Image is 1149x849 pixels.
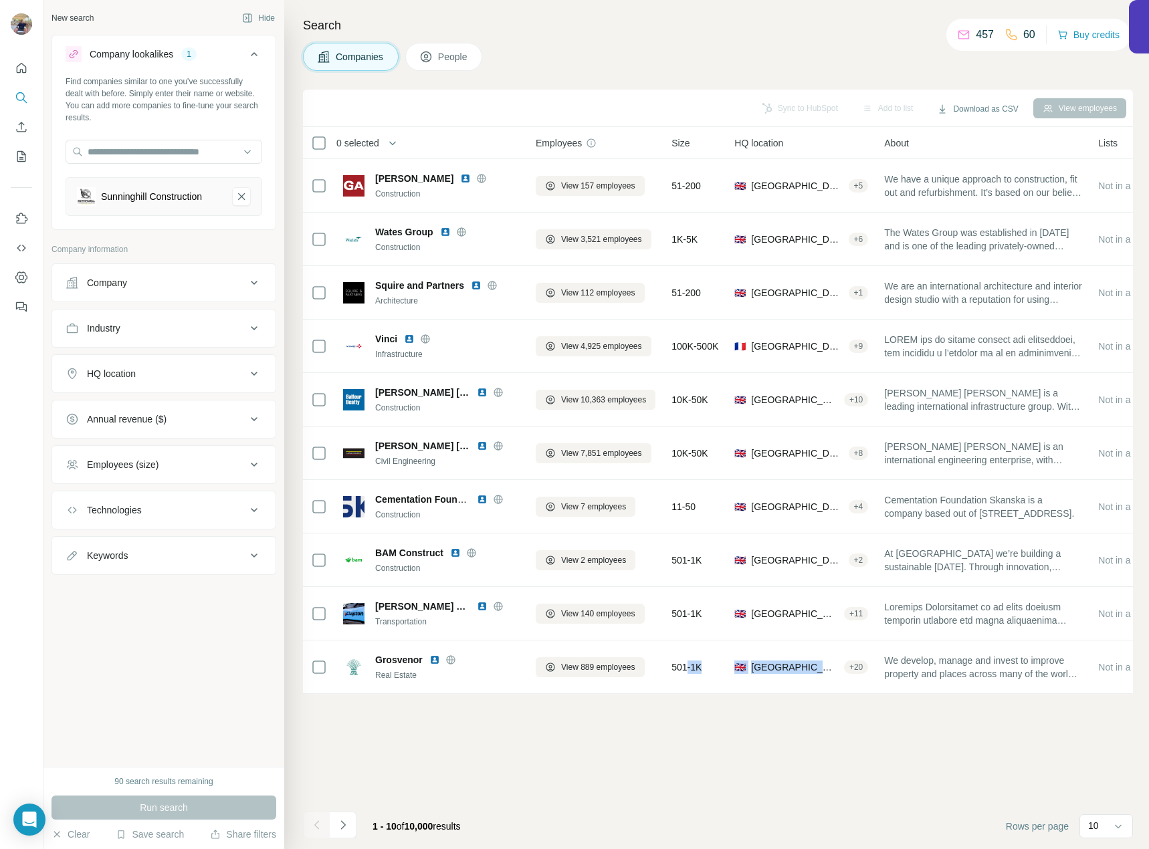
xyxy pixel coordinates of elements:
[1098,180,1144,191] span: Not in a list
[751,500,843,513] span: [GEOGRAPHIC_DATA], [GEOGRAPHIC_DATA], [GEOGRAPHIC_DATA]
[671,500,696,513] span: 11-50
[114,775,213,787] div: 90 search results remaining
[343,496,364,517] img: Logo of Cementation Foundation Skanska
[751,554,843,567] span: [GEOGRAPHIC_DATA], [GEOGRAPHIC_DATA], [GEOGRAPHIC_DATA]
[1098,501,1144,512] span: Not in a list
[375,332,397,346] span: Vinci
[375,562,520,574] div: Construction
[1098,608,1144,619] span: Not in a list
[671,393,708,406] span: 10K-50K
[375,455,520,467] div: Civil Engineering
[343,229,364,250] img: Logo of Wates Group
[928,99,1027,119] button: Download as CSV
[884,333,1082,360] span: LOREM ips do sitame consect adi elitseddoei, tem incididu u l’etdolor ma al en adminimvenia, quis...
[11,115,32,139] button: Enrich CSV
[849,340,869,352] div: + 9
[343,550,364,571] img: Logo of BAM Construct
[375,172,453,185] span: [PERSON_NAME]
[303,16,1133,35] h4: Search
[734,179,746,193] span: 🇬🇧
[671,554,702,567] span: 501-1K
[429,654,440,665] img: LinkedIn logo
[671,447,708,460] span: 10K-50K
[233,8,284,28] button: Hide
[844,608,868,620] div: + 11
[536,283,645,303] button: View 112 employees
[1098,555,1144,566] span: Not in a list
[477,494,488,505] img: LinkedIn logo
[536,604,645,624] button: View 140 employees
[1098,136,1118,150] span: Lists
[536,176,645,196] button: View 157 employees
[884,440,1082,467] span: ​[PERSON_NAME] [PERSON_NAME] is an international engineering enterprise, with operations in [GEOG...
[1088,819,1099,832] p: 10
[440,227,451,237] img: LinkedIn logo
[52,358,276,390] button: HQ location
[561,394,646,406] span: View 10,363 employees
[1098,234,1144,245] span: Not in a list
[849,287,869,299] div: + 1
[51,828,90,841] button: Clear
[751,179,843,193] span: [GEOGRAPHIC_DATA], [GEOGRAPHIC_DATA]
[671,607,702,620] span: 501-1K
[734,660,746,674] span: 🇬🇧
[343,389,364,410] img: Logo of Balfour Beatty
[536,136,582,150] span: Employees
[734,554,746,567] span: 🇬🇧
[751,447,843,460] span: [GEOGRAPHIC_DATA], [GEOGRAPHIC_DATA], [GEOGRAPHIC_DATA]
[751,340,843,353] span: [GEOGRAPHIC_DATA], [GEOGRAPHIC_DATA] [GEOGRAPHIC_DATA]
[116,828,184,841] button: Save search
[375,616,520,628] div: Transportation
[849,447,869,459] div: + 8
[751,286,843,299] span: [GEOGRAPHIC_DATA], [GEOGRAPHIC_DATA]
[52,38,276,76] button: Company lookalikes1
[375,494,526,505] span: Cementation Foundation Skanska
[375,348,520,360] div: Infrastructure
[671,179,701,193] span: 51-200
[976,27,994,43] p: 457
[11,144,32,168] button: My lists
[52,267,276,299] button: Company
[336,136,379,150] span: 0 selected
[536,657,645,677] button: View 889 employees
[375,546,443,560] span: BAM Construct
[1023,27,1035,43] p: 60
[477,601,488,612] img: LinkedIn logo
[87,458,159,471] div: Employees (size)
[536,497,635,517] button: View 7 employees
[375,295,520,307] div: Architecture
[343,656,364,678] img: Logo of Grosvenor
[375,439,470,453] span: [PERSON_NAME] [PERSON_NAME]
[734,500,746,513] span: 🇬🇧
[11,236,32,260] button: Use Surfe API
[751,607,839,620] span: [GEOGRAPHIC_DATA], [GEOGRAPHIC_DATA]|Yorks & Humberside|[GEOGRAPHIC_DATA] (DN)|[GEOGRAPHIC_DATA]
[232,187,251,206] button: Sunninghill Construction-remove-button
[87,412,167,426] div: Annual revenue ($)
[849,501,869,513] div: + 4
[849,180,869,192] div: + 5
[438,50,469,64] span: People
[210,828,276,841] button: Share filters
[561,447,642,459] span: View 7,851 employees
[751,233,843,246] span: [GEOGRAPHIC_DATA], [GEOGRAPHIC_DATA], [GEOGRAPHIC_DATA]
[477,387,488,398] img: LinkedIn logo
[561,287,635,299] span: View 112 employees
[51,243,276,255] p: Company information
[1098,662,1144,673] span: Not in a list
[90,47,173,61] div: Company lookalikes
[884,279,1082,306] span: We are an international architecture and interior design studio with a reputation for using story...
[66,76,262,124] div: Find companies similar to one you've successfully dealt with before. Simply enter their name or w...
[1098,341,1144,352] span: Not in a list
[751,393,839,406] span: [GEOGRAPHIC_DATA], [GEOGRAPHIC_DATA], [GEOGRAPHIC_DATA]
[373,821,461,832] span: results
[11,265,32,289] button: Dashboard
[734,286,746,299] span: 🇬🇧
[51,12,94,24] div: New search
[536,390,655,410] button: View 10,363 employees
[1098,394,1144,405] span: Not in a list
[375,241,520,253] div: Construction
[671,233,698,246] span: 1K-5K
[561,233,642,245] span: View 3,521 employees
[884,172,1082,199] span: We have a unique approach to construction, fit out and refurbishment. It’s based on our belief th...
[13,804,45,836] div: Open Intercom Messenger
